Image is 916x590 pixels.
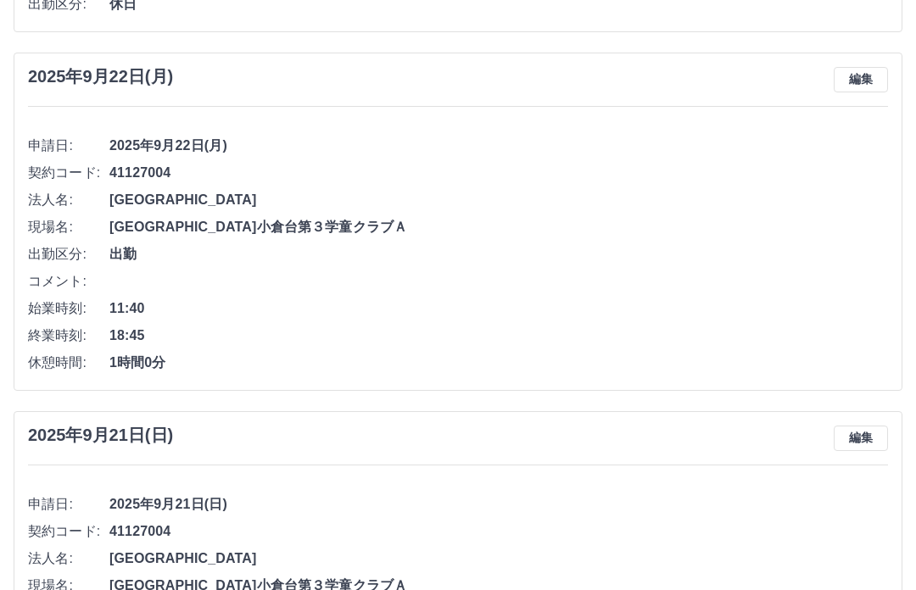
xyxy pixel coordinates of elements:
span: 1時間0分 [109,353,888,373]
span: 出勤区分: [28,244,109,264]
h3: 2025年9月21日(日) [28,426,173,445]
span: [GEOGRAPHIC_DATA] [109,548,888,569]
span: 41127004 [109,521,888,542]
button: 編集 [834,67,888,92]
span: コメント: [28,271,109,292]
span: 41127004 [109,163,888,183]
span: 2025年9月21日(日) [109,494,888,515]
span: 2025年9月22日(月) [109,136,888,156]
button: 編集 [834,426,888,451]
span: 終業時刻: [28,326,109,346]
span: [GEOGRAPHIC_DATA] [109,190,888,210]
span: 申請日: [28,136,109,156]
span: 法人名: [28,548,109,569]
span: 契約コード: [28,163,109,183]
span: 申請日: [28,494,109,515]
span: 11:40 [109,298,888,319]
span: 法人名: [28,190,109,210]
span: 現場名: [28,217,109,237]
span: 休憩時間: [28,353,109,373]
span: 契約コード: [28,521,109,542]
span: 始業時刻: [28,298,109,319]
span: 出勤 [109,244,888,264]
h3: 2025年9月22日(月) [28,67,173,86]
span: [GEOGRAPHIC_DATA]小倉台第３学童クラブＡ [109,217,888,237]
span: 18:45 [109,326,888,346]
